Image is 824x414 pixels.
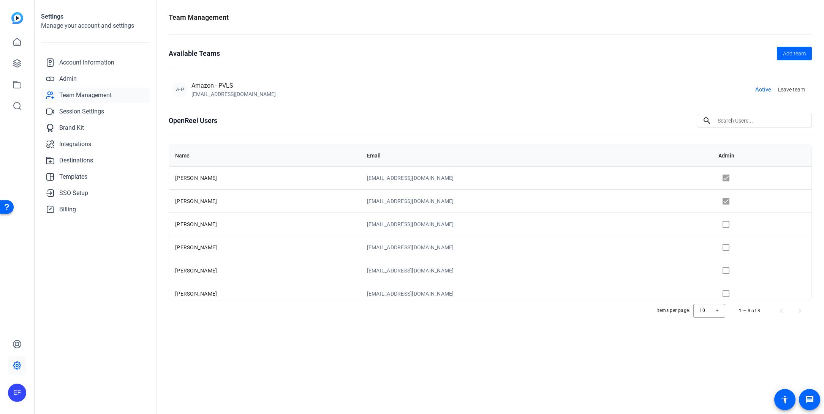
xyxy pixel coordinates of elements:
div: Items per page: [656,307,690,314]
span: Add team [783,50,806,58]
div: 1 – 8 of 8 [739,307,760,315]
mat-icon: search [698,116,716,125]
button: Leave team [775,83,808,96]
h1: Team Management [169,12,229,23]
img: blue-gradient.svg [11,12,23,24]
span: Leave team [778,86,805,94]
button: Previous page [772,302,791,320]
span: [PERSON_NAME] [175,291,217,297]
th: Name [169,145,361,166]
td: [EMAIL_ADDRESS][DOMAIN_NAME] [361,282,713,305]
span: Team Management [59,91,112,100]
td: [EMAIL_ADDRESS][DOMAIN_NAME] [361,236,713,259]
span: [PERSON_NAME] [175,198,217,204]
td: [EMAIL_ADDRESS][DOMAIN_NAME] [361,189,713,213]
h1: Available Teams [169,48,220,59]
span: [PERSON_NAME] [175,268,217,274]
th: Admin [712,145,811,166]
span: Admin [59,74,77,83]
span: SSO Setup [59,189,88,198]
input: Search Users... [718,116,806,125]
div: Amazon - PVLS [191,81,276,90]
h2: Manage your account and settings [41,21,150,30]
span: [PERSON_NAME] [175,244,217,250]
mat-icon: message [805,395,814,404]
a: Session Settings [41,104,150,119]
a: Brand Kit [41,120,150,135]
span: Account Information [59,58,114,67]
span: [PERSON_NAME] [175,175,217,181]
span: [PERSON_NAME] [175,221,217,227]
div: [EMAIL_ADDRESS][DOMAIN_NAME] [191,90,276,98]
a: Account Information [41,55,150,70]
a: Destinations [41,153,150,168]
span: Active [755,85,771,94]
span: Destinations [59,156,93,165]
h1: Settings [41,12,150,21]
h1: OpenReel Users [169,115,217,126]
div: EF [8,384,26,402]
button: Add team [777,47,812,60]
mat-icon: accessibility [780,395,789,404]
span: Session Settings [59,107,104,116]
a: Admin [41,71,150,87]
span: Billing [59,205,76,214]
span: Templates [59,172,87,181]
div: A-P [172,82,188,97]
a: Templates [41,169,150,184]
span: Brand Kit [59,123,84,132]
span: Integrations [59,140,91,149]
button: Next page [791,302,809,320]
a: Billing [41,202,150,217]
a: Integrations [41,137,150,152]
a: SSO Setup [41,186,150,201]
a: Team Management [41,88,150,103]
th: Email [361,145,713,166]
td: [EMAIL_ADDRESS][DOMAIN_NAME] [361,213,713,236]
td: [EMAIL_ADDRESS][DOMAIN_NAME] [361,259,713,282]
td: [EMAIL_ADDRESS][DOMAIN_NAME] [361,166,713,189]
